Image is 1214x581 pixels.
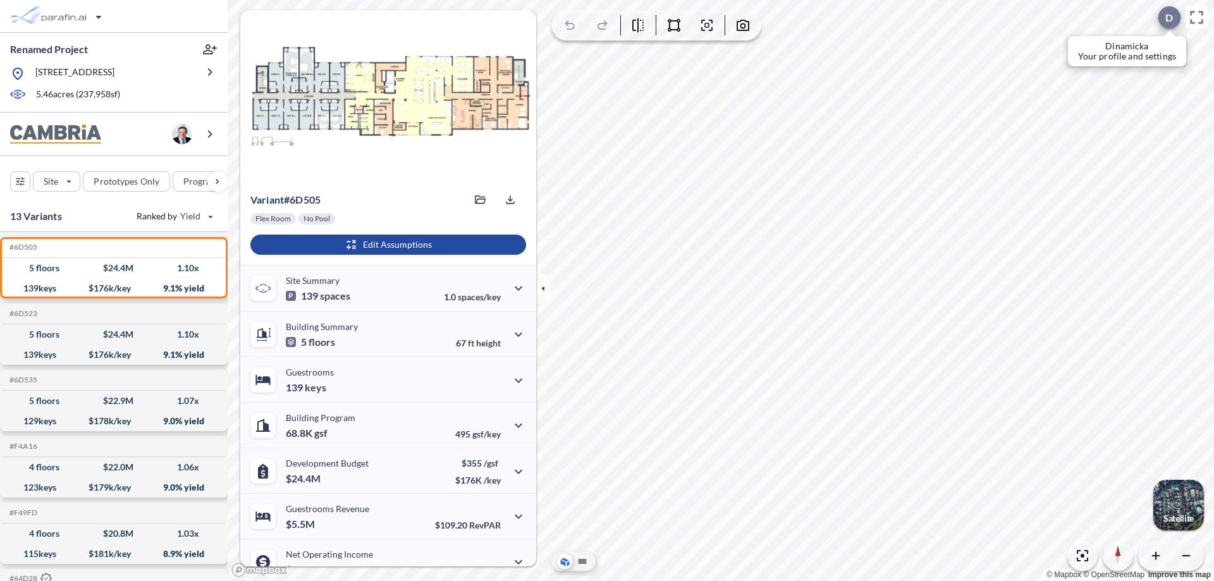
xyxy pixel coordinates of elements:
[286,412,355,423] p: Building Program
[473,565,501,576] span: margin
[557,554,572,569] button: Aerial View
[472,429,501,439] span: gsf/key
[1165,12,1173,23] p: D
[286,563,317,576] p: $2.2M
[1148,570,1211,579] a: Improve this map
[455,458,501,468] p: $355
[250,193,284,205] span: Variant
[1078,51,1176,61] p: Your profile and settings
[180,210,201,223] span: Yield
[286,275,340,286] p: Site Summary
[455,429,501,439] p: 495
[36,88,120,102] p: 5.46 acres ( 237,958 sf)
[435,520,501,530] p: $109.20
[484,458,498,468] span: /gsf
[286,367,334,377] p: Guestrooms
[444,291,501,302] p: 1.0
[83,171,170,192] button: Prototypes Only
[286,549,373,560] p: Net Operating Income
[458,291,501,302] span: spaces/key
[7,442,37,451] h5: Click to copy the code
[1078,41,1176,51] p: Dinamicka
[286,518,317,530] p: $5.5M
[456,338,501,348] p: 67
[320,290,350,302] span: spaces
[7,309,37,318] h5: Click to copy the code
[231,563,287,577] a: Mapbox homepage
[35,66,114,82] p: [STREET_ADDRESS]
[7,243,37,252] h5: Click to copy the code
[286,290,350,302] p: 139
[363,238,432,251] p: Edit Assumptions
[172,124,192,144] img: user logo
[173,171,241,192] button: Program
[1153,480,1204,530] button: Switcher ImageSatellite
[286,336,335,348] p: 5
[250,193,321,206] p: # 6d505
[10,42,88,56] p: Renamed Project
[1046,570,1081,579] a: Mapbox
[455,475,501,486] p: $176K
[1083,570,1144,579] a: OpenStreetMap
[286,381,326,394] p: 139
[7,508,37,517] h5: Click to copy the code
[255,214,291,224] p: Flex Room
[10,125,101,144] img: BrandImage
[309,336,335,348] span: floors
[305,381,326,394] span: keys
[286,427,328,439] p: 68.8K
[10,209,62,224] p: 13 Variants
[469,520,501,530] span: RevPAR
[314,427,328,439] span: gsf
[1163,513,1194,523] p: Satellite
[126,206,221,226] button: Ranked by Yield
[303,214,330,224] p: No Pool
[447,565,501,576] p: 40.0%
[286,321,358,332] p: Building Summary
[484,475,501,486] span: /key
[286,458,369,468] p: Development Budget
[575,554,590,569] button: Site Plan
[7,376,37,384] h5: Click to copy the code
[1153,480,1204,530] img: Switcher Image
[250,235,526,255] button: Edit Assumptions
[468,338,474,348] span: ft
[44,175,58,188] p: Site
[33,171,80,192] button: Site
[94,175,159,188] p: Prototypes Only
[476,338,501,348] span: height
[286,472,322,485] p: $24.4M
[286,503,369,514] p: Guestrooms Revenue
[183,175,219,188] p: Program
